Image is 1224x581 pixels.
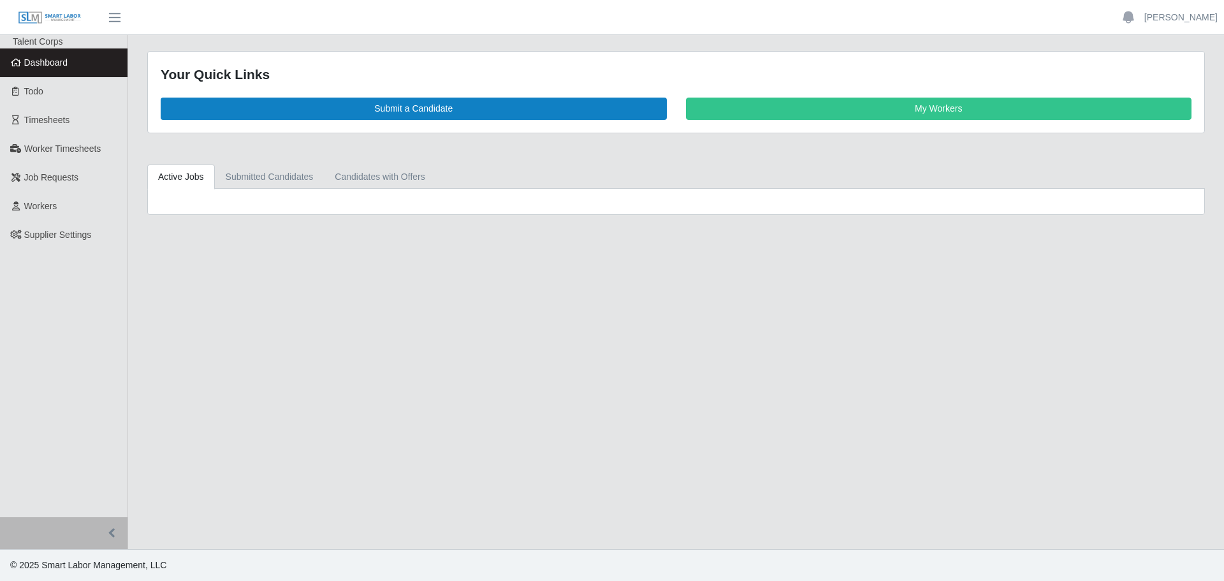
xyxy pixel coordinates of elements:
a: Active Jobs [147,165,215,189]
span: Dashboard [24,57,68,68]
img: SLM Logo [18,11,82,25]
span: © 2025 Smart Labor Management, LLC [10,560,166,570]
a: Submitted Candidates [215,165,324,189]
span: Supplier Settings [24,230,92,240]
span: Workers [24,201,57,211]
a: Candidates with Offers [324,165,435,189]
a: Submit a Candidate [161,98,667,120]
span: Timesheets [24,115,70,125]
span: Todo [24,86,43,96]
a: My Workers [686,98,1192,120]
a: [PERSON_NAME] [1144,11,1218,24]
div: Your Quick Links [161,64,1191,85]
span: Worker Timesheets [24,143,101,154]
span: Job Requests [24,172,79,182]
span: Talent Corps [13,36,63,47]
